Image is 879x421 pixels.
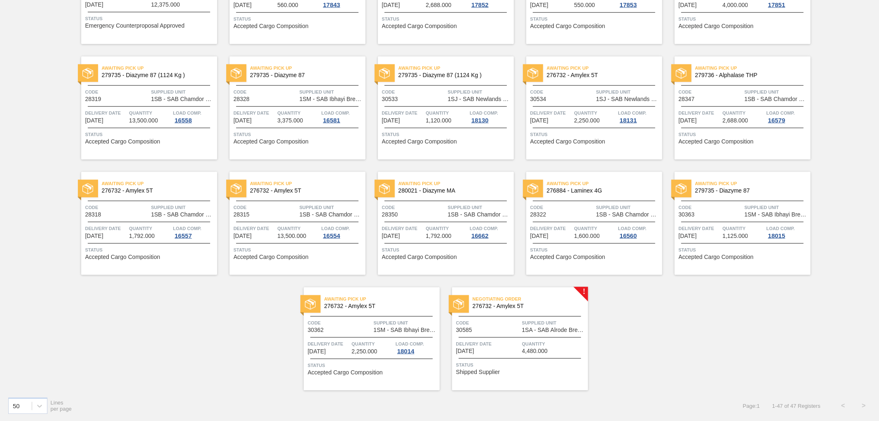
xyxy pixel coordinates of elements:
span: 1 - 47 of 47 Registers [772,403,820,409]
span: Emergency Counterproposal Approved [85,23,185,29]
div: 17853 [618,2,639,8]
span: 28318 [85,212,101,218]
span: Accepted Cargo Composition [85,254,160,260]
span: 08/05/2025 [679,2,697,8]
span: Code [85,88,149,96]
span: Load Comp. [618,109,647,117]
span: 13,500.000 [129,118,158,124]
span: Supplied Unit [448,203,512,212]
a: statusAwaiting Pick Up279735 - Diazyme 87Code28328Supplied Unit1SM - SAB Ibhayi BreweryDelivery D... [217,56,366,160]
span: Awaiting Pick Up [398,179,514,188]
span: 1,600.000 [574,233,600,239]
span: 1SM - SAB Ibhayi Brewery [374,327,438,333]
span: 4,000.000 [722,2,748,8]
div: 16579 [766,117,787,124]
span: Code [530,88,594,96]
span: Status [679,130,809,139]
span: Status [85,130,215,139]
a: Load Comp.16581 [321,109,363,124]
span: Negotiating Order [473,295,588,303]
span: Quantity [352,340,394,348]
span: Load Comp. [173,224,202,233]
div: 17843 [321,2,342,8]
span: Accepted Cargo Composition [530,254,605,260]
span: Load Comp. [173,109,202,117]
span: 08/13/2025 [382,233,400,239]
span: 2,688.000 [426,2,451,8]
a: Load Comp.16662 [470,224,512,239]
a: Load Comp.18014 [396,340,438,355]
button: > [853,395,874,416]
span: 2,688.000 [722,118,748,124]
a: statusAwaiting Pick Up276732 - Amylex 5TCode30534Supplied Unit1SJ - SAB Newlands BreweryDelivery ... [514,56,662,160]
div: 17852 [470,2,490,8]
span: 28350 [382,212,398,218]
span: 1SB - SAB Chamdor Brewery [596,212,660,218]
a: statusAwaiting Pick Up279735 - Diazyme 87Code30363Supplied Unit1SM - SAB Ibhayi BreweryDelivery D... [662,172,811,275]
span: Supplied Unit [300,203,363,212]
span: Status [456,361,586,369]
span: Supplied Unit [596,203,660,212]
a: statusAwaiting Pick Up280021 - Diazyme MACode28350Supplied Unit1SB - SAB Chamdor BreweryDelivery ... [366,172,514,275]
span: 08/14/2025 [679,233,697,239]
span: Load Comp. [321,109,350,117]
span: 1SJ - SAB Newlands Brewery [596,96,660,102]
span: Status [530,130,660,139]
span: 276732 - Amylex 5T [324,303,433,309]
span: 08/05/2025 [234,2,252,8]
span: Delivery Date [679,224,721,233]
span: Awaiting Pick Up [102,179,217,188]
span: 550.000 [574,2,595,8]
div: 16560 [618,233,639,239]
span: Accepted Cargo Composition [382,23,457,29]
span: Accepted Cargo Composition [234,23,309,29]
span: Accepted Cargo Composition [679,254,754,260]
img: status [676,68,687,79]
span: Supplied Unit [745,88,809,96]
span: Status [234,15,363,23]
span: Awaiting Pick Up [695,64,811,72]
span: 30362 [308,327,324,333]
span: Supplied Unit [745,203,809,212]
span: Code [308,319,372,327]
div: 16554 [321,233,342,239]
span: Delivery Date [85,109,127,117]
span: Code [456,319,520,327]
span: 1SB - SAB Chamdor Brewery [745,96,809,102]
span: 30363 [679,212,695,218]
span: Status [679,15,809,23]
span: Accepted Cargo Composition [382,139,457,145]
span: Accepted Cargo Composition [530,23,605,29]
span: 08/01/2025 [85,2,103,8]
span: 1SM - SAB Ibhayi Brewery [300,96,363,102]
span: Supplied Unit [596,88,660,96]
img: status [82,183,93,194]
span: Status [530,246,660,254]
span: 30534 [530,96,546,102]
img: status [82,68,93,79]
span: 279735 - Diazyme 87 (1124 Kg ) [102,72,211,78]
span: 1,792.000 [426,233,451,239]
span: Accepted Cargo Composition [530,139,605,145]
span: Lines per page [51,400,72,412]
span: Accepted Cargo Composition [382,254,457,260]
div: 17851 [766,2,787,8]
span: 1SA - SAB Alrode Brewery [522,327,586,333]
span: Load Comp. [396,340,424,348]
span: 08/13/2025 [679,118,697,124]
a: Load Comp.16557 [173,224,215,239]
span: 28315 [234,212,250,218]
span: Status [679,246,809,254]
span: 1,125.000 [722,233,748,239]
span: Load Comp. [321,224,350,233]
span: 2,250.000 [574,118,600,124]
span: Quantity [426,109,468,117]
span: 276732 - Amylex 5T [250,188,359,194]
img: status [527,68,538,79]
span: Code [530,203,594,212]
span: Supplied Unit [151,203,215,212]
span: 28328 [234,96,250,102]
span: 08/09/2025 [382,118,400,124]
span: Awaiting Pick Up [250,64,366,72]
span: Delivery Date [382,109,424,117]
